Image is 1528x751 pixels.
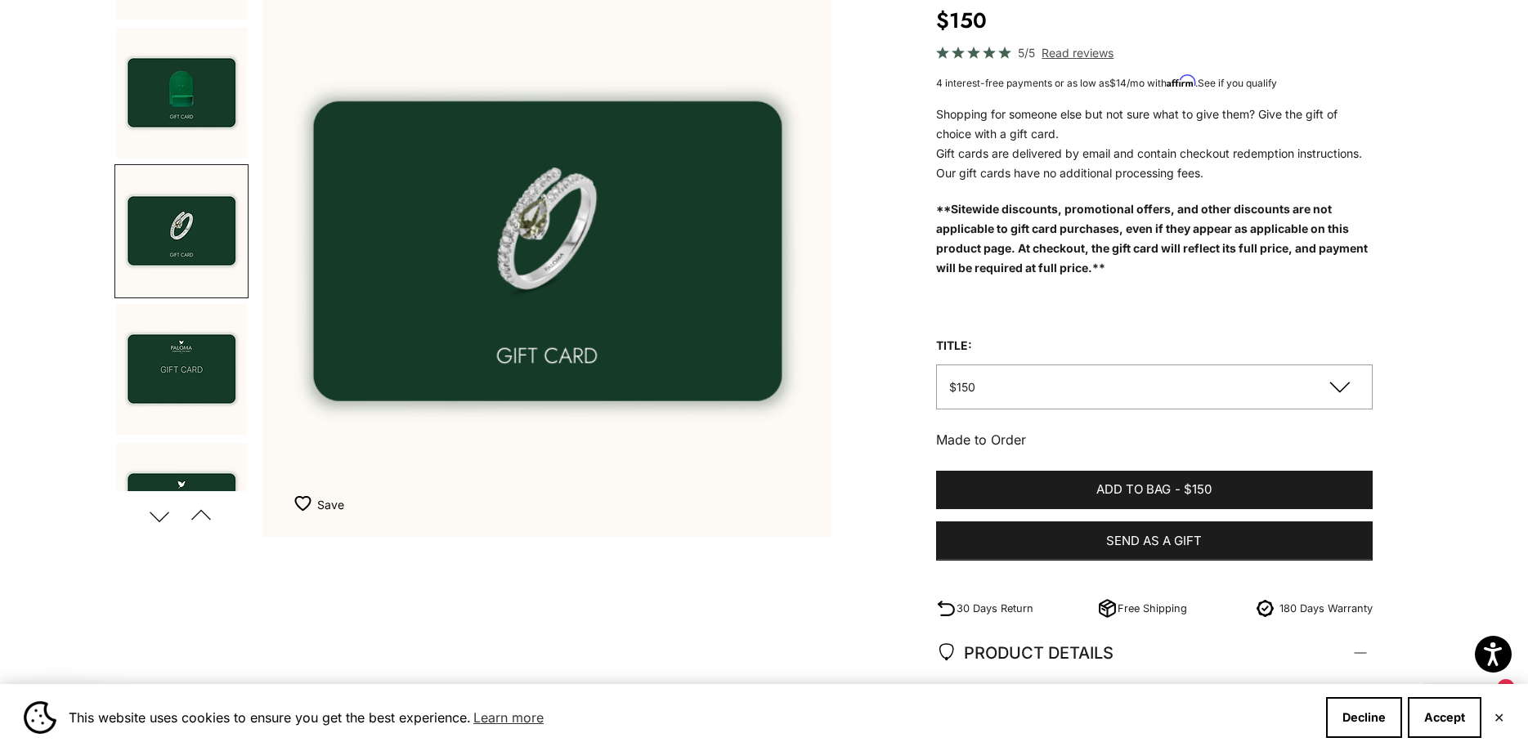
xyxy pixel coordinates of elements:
strong: **Sitewide discounts, promotional offers, and other discounts are not applicable to gift card pur... [936,202,1368,275]
button: Go to item 2 [114,26,249,160]
legend: Title: [936,333,972,358]
img: wishlist [294,495,317,512]
button: Add to Wishlist [294,488,344,521]
span: Read reviews [1042,43,1114,62]
sale-price: $150 [936,4,987,37]
p: Free Shipping [1118,600,1187,617]
img: #YellowGold #RoseGold #WhiteGold [116,443,247,574]
span: 4 interest-free payments or as low as /mo with . [936,77,1277,89]
img: Cookie banner [24,701,56,734]
img: #YellowGold #RoseGold #WhiteGold [116,28,247,159]
span: $150 [1184,480,1212,500]
span: 5/5 [1018,43,1035,62]
a: 5/5 Read reviews [936,43,1373,62]
button: Close [1494,713,1504,722]
img: #YellowGold #RoseGold #WhiteGold [116,304,247,435]
button: Go to item 3 [114,164,249,298]
span: This website uses cookies to ensure you get the best experience. [69,705,1313,730]
span: Add to bag [1096,480,1171,500]
p: Shopping for someone else but not sure what to give them? Give the gift of choice with a gift car... [936,105,1373,183]
p: 30 Days Return [957,600,1033,617]
span: $150 [949,380,975,394]
button: Add to bag-$150 [936,471,1373,510]
button: $150 [936,364,1373,409]
a: See if you qualify - Learn more about Affirm Financing (opens in modal) [1198,77,1277,89]
button: Accept [1408,697,1481,738]
p: 180 Days Warranty [1279,600,1373,617]
button: Send as a Gift [936,521,1373,561]
button: Go to item 4 [114,302,249,436]
img: #YellowGold #RoseGold #WhiteGold [116,166,247,297]
button: Go to item 5 [114,441,249,575]
span: PRODUCT DETAILS [936,639,1114,667]
span: Affirm [1167,75,1195,87]
summary: PRODUCT DETAILS [936,623,1373,683]
span: $14 [1109,77,1127,89]
a: Learn more [471,705,546,730]
button: Decline [1326,697,1402,738]
p: Made to Order [936,429,1373,450]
